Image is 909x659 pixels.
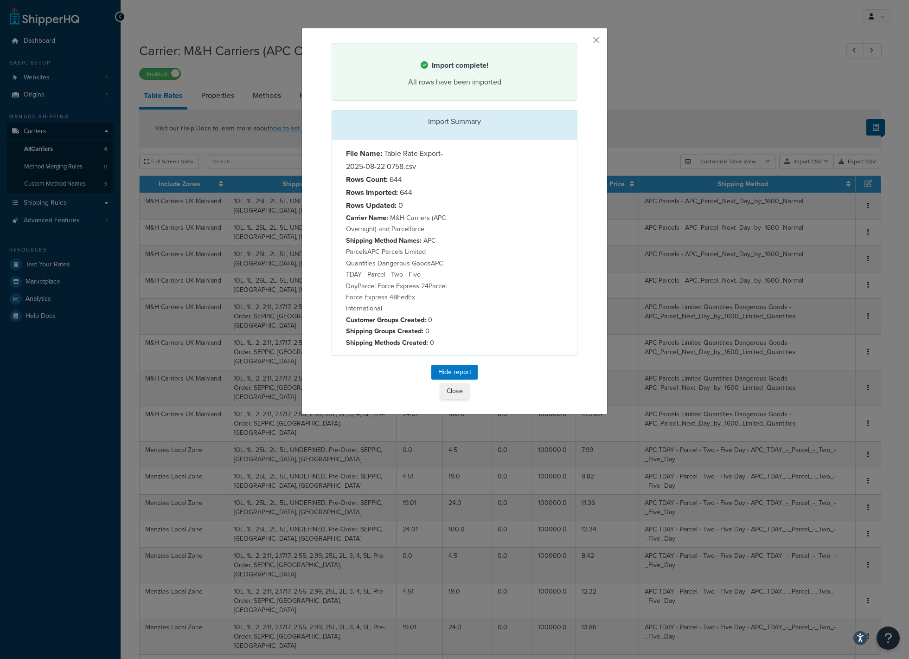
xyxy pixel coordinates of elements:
strong: File Name: [346,148,382,159]
button: Hide report [431,365,478,380]
strong: Rows Count: [346,174,388,185]
p: 0 [346,325,448,336]
strong: Rows Updated: [346,200,397,211]
strong: Carrier Name: [346,213,388,223]
p: M&H Carriers (APC Overnight) and Parcelforce [346,212,448,235]
div: Table Rate Export-2025-08-22 0758.csv 644 644 0 [339,147,454,349]
p: 0 [346,314,448,325]
p: 0 [346,337,448,348]
strong: Rows Imported: [346,187,398,198]
strong: Shipping Methods Created: [346,337,428,348]
button: Close [441,383,469,399]
strong: Shipping Method Names: [346,235,422,246]
h3: Import Summary [339,117,570,126]
h4: Import complete! [344,60,565,71]
div: All rows have been imported [344,76,565,89]
p: APC Parcels APC Parcels Limited Quantities Dangerous Goods APC TDAY - Parcel - Two - Five Day Par... [346,235,448,314]
strong: Customer Groups Created: [346,315,426,325]
strong: Shipping Groups Created: [346,326,423,336]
